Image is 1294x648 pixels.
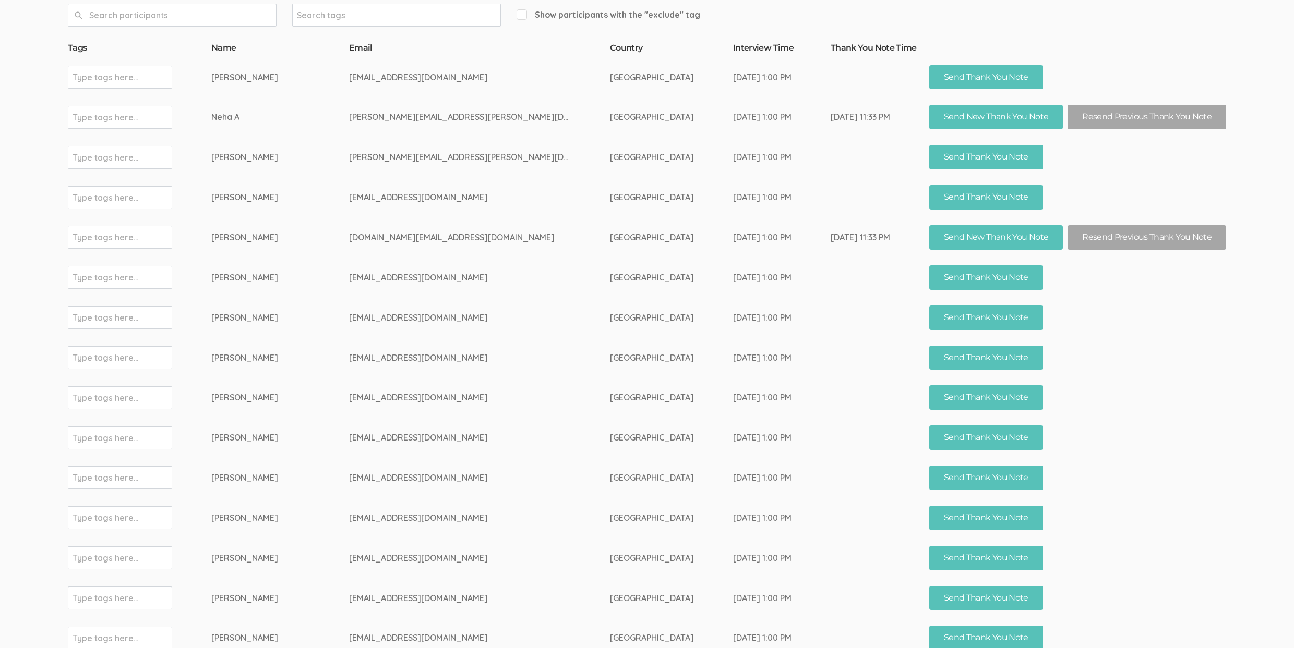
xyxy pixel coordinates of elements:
[73,511,138,524] input: Type tags here...
[349,538,610,578] td: [EMAIL_ADDRESS][DOMAIN_NAME]
[68,4,277,27] input: Search participants
[1242,598,1294,648] iframe: Chat Widget
[349,578,610,618] td: [EMAIL_ADDRESS][DOMAIN_NAME]
[733,538,831,578] td: [DATE] 1:00 PM
[211,298,349,338] td: [PERSON_NAME]
[73,391,138,405] input: Type tags here...
[733,458,831,498] td: [DATE] 1:00 PM
[831,42,929,57] th: Thank You Note Time
[733,338,831,378] td: [DATE] 1:00 PM
[349,258,610,298] td: [EMAIL_ADDRESS][DOMAIN_NAME]
[929,586,1043,610] button: Send Thank You Note
[929,346,1043,370] button: Send Thank You Note
[929,265,1043,290] button: Send Thank You Note
[733,42,831,57] th: Interview Time
[73,551,138,565] input: Type tags here...
[73,591,138,605] input: Type tags here...
[610,137,733,177] td: [GEOGRAPHIC_DATA]
[73,151,138,164] input: Type tags here...
[211,258,349,298] td: [PERSON_NAME]
[211,538,349,578] td: [PERSON_NAME]
[929,65,1043,90] button: Send Thank You Note
[211,418,349,458] td: [PERSON_NAME]
[610,458,733,498] td: [GEOGRAPHIC_DATA]
[349,298,610,338] td: [EMAIL_ADDRESS][DOMAIN_NAME]
[349,377,610,418] td: [EMAIL_ADDRESS][DOMAIN_NAME]
[349,458,610,498] td: [EMAIL_ADDRESS][DOMAIN_NAME]
[610,418,733,458] td: [GEOGRAPHIC_DATA]
[733,258,831,298] td: [DATE] 1:00 PM
[211,578,349,618] td: [PERSON_NAME]
[610,177,733,217] td: [GEOGRAPHIC_DATA]
[733,137,831,177] td: [DATE] 1:00 PM
[929,546,1043,570] button: Send Thank You Note
[73,631,138,645] input: Type tags here...
[211,338,349,378] td: [PERSON_NAME]
[211,498,349,538] td: [PERSON_NAME]
[733,498,831,538] td: [DATE] 1:00 PM
[211,137,349,177] td: [PERSON_NAME]
[929,385,1043,410] button: Send Thank You Note
[73,191,138,204] input: Type tags here...
[349,42,610,57] th: Email
[733,578,831,618] td: [DATE] 1:00 PM
[211,217,349,258] td: [PERSON_NAME]
[610,217,733,258] td: [GEOGRAPHIC_DATA]
[831,111,890,123] div: [DATE] 11:33 PM
[610,338,733,378] td: [GEOGRAPHIC_DATA]
[349,57,610,97] td: [EMAIL_ADDRESS][DOMAIN_NAME]
[929,105,1063,129] button: Send New Thank You Note
[831,231,890,243] div: [DATE] 11:33 PM
[349,418,610,458] td: [EMAIL_ADDRESS][DOMAIN_NAME]
[297,8,362,22] input: Search tags
[73,70,138,84] input: Type tags here...
[733,97,831,137] td: [DATE] 1:00 PM
[211,42,349,57] th: Name
[733,377,831,418] td: [DATE] 1:00 PM
[610,538,733,578] td: [GEOGRAPHIC_DATA]
[73,271,138,284] input: Type tags here...
[610,97,733,137] td: [GEOGRAPHIC_DATA]
[349,338,610,378] td: [EMAIL_ADDRESS][DOMAIN_NAME]
[73,351,138,364] input: Type tags here...
[1068,225,1226,250] button: Resend Previous Thank You Note
[68,42,211,57] th: Tags
[349,97,610,137] td: [PERSON_NAME][EMAIL_ADDRESS][PERSON_NAME][DOMAIN_NAME]
[349,137,610,177] td: [PERSON_NAME][EMAIL_ADDRESS][PERSON_NAME][DOMAIN_NAME]
[211,97,349,137] td: Neha A
[733,177,831,217] td: [DATE] 1:00 PM
[73,230,138,244] input: Type tags here...
[733,217,831,258] td: [DATE] 1:00 PM
[929,305,1043,330] button: Send Thank You Note
[73,311,138,324] input: Type tags here...
[929,185,1043,210] button: Send Thank You Note
[211,377,349,418] td: [PERSON_NAME]
[610,57,733,97] td: [GEOGRAPHIC_DATA]
[349,177,610,217] td: [EMAIL_ADDRESS][DOMAIN_NAME]
[733,418,831,458] td: [DATE] 1:00 PM
[929,466,1043,490] button: Send Thank You Note
[73,111,138,124] input: Type tags here...
[610,298,733,338] td: [GEOGRAPHIC_DATA]
[929,145,1043,169] button: Send Thank You Note
[610,258,733,298] td: [GEOGRAPHIC_DATA]
[929,506,1043,530] button: Send Thank You Note
[733,298,831,338] td: [DATE] 1:00 PM
[610,498,733,538] td: [GEOGRAPHIC_DATA]
[929,425,1043,450] button: Send Thank You Note
[73,471,138,484] input: Type tags here...
[610,42,733,57] th: Country
[929,225,1063,250] button: Send New Thank You Note
[733,57,831,97] td: [DATE] 1:00 PM
[73,431,138,445] input: Type tags here...
[610,578,733,618] td: [GEOGRAPHIC_DATA]
[1068,105,1226,129] button: Resend Previous Thank You Note
[211,177,349,217] td: [PERSON_NAME]
[349,217,610,258] td: [DOMAIN_NAME][EMAIL_ADDRESS][DOMAIN_NAME]
[349,498,610,538] td: [EMAIL_ADDRESS][DOMAIN_NAME]
[211,57,349,97] td: [PERSON_NAME]
[517,9,700,21] span: Show participants with the "exclude" tag
[610,377,733,418] td: [GEOGRAPHIC_DATA]
[211,458,349,498] td: [PERSON_NAME]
